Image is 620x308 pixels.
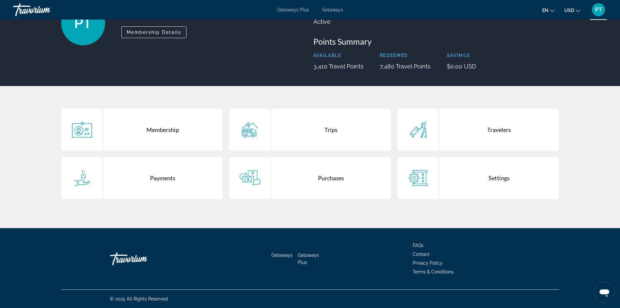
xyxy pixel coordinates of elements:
[594,282,615,303] iframe: Button to launch messaging window
[271,253,293,258] a: Getaways
[271,109,391,151] div: Trips
[380,63,431,70] p: 7,480 Travel Points
[61,109,223,151] a: Membership
[590,3,607,17] button: User Menu
[110,296,169,301] span: © 2025 All Rights Reserved.
[74,15,92,32] span: PT
[542,6,555,15] button: Change language
[110,249,175,269] a: Travorium
[298,253,319,265] a: Getaways Plus
[313,63,364,70] p: 3,410 Travel Points
[322,7,343,12] a: Getaways
[413,260,443,266] a: Privacy Policy
[103,157,223,199] div: Payments
[447,63,476,70] p: $0.00 USD
[564,8,574,13] span: USD
[13,1,78,18] a: Travorium
[380,53,431,58] p: Redeemed
[439,109,559,151] div: Travelers
[447,53,476,58] p: Savings
[413,243,423,248] a: FAQs
[413,269,454,274] a: Terms & Conditions
[313,53,364,58] p: Available
[127,30,182,35] span: Membership Details
[595,7,602,13] span: PT
[439,157,559,199] div: Settings
[542,8,548,13] span: en
[271,157,391,199] div: Purchases
[61,157,223,199] a: Payments
[229,157,391,199] a: Purchases
[277,7,309,12] a: Getaways Plus
[397,157,559,199] a: Settings
[313,37,559,46] h3: Points Summary
[313,18,375,25] p: Active
[103,109,223,151] div: Membership
[413,252,430,257] a: Contact
[121,26,187,38] button: Membership Details
[121,28,187,35] a: Membership Details
[564,6,580,15] button: Change currency
[229,109,391,151] a: Trips
[397,109,559,151] a: Travelers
